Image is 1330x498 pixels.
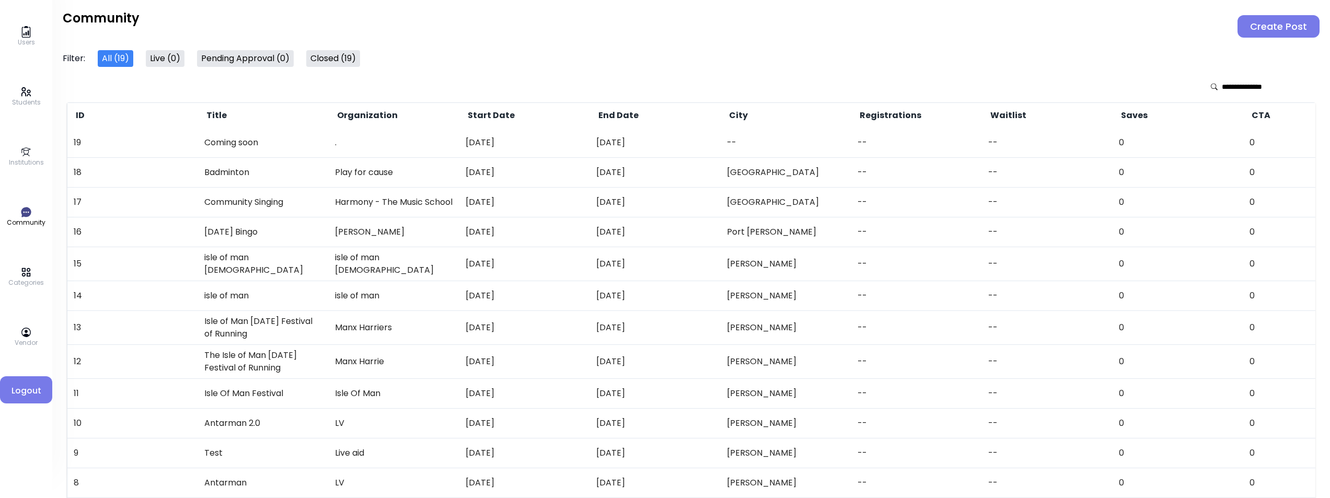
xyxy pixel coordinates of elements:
a: Vendor [15,327,38,348]
td: [DATE] [590,408,721,438]
td: Coming soon [198,128,329,157]
td: 0 [1113,157,1243,187]
a: Users [18,26,35,47]
td: Manx Harrie [329,344,459,378]
td: LV [329,468,459,497]
td: -- [851,408,982,438]
td: [DATE] [459,468,590,497]
td: -- [982,378,1113,408]
td: [DATE] [590,378,721,408]
td: -- [982,344,1113,378]
td: 8 [67,468,198,497]
p: Categories [8,278,44,287]
td: . [329,128,459,157]
a: Categories [8,267,44,287]
td: 13 [67,310,198,344]
td: -- [982,128,1113,157]
td: [PERSON_NAME] [329,217,459,247]
button: Live (0) [146,50,184,67]
td: -- [851,438,982,468]
td: [PERSON_NAME] [721,247,851,281]
td: Badminton [198,157,329,187]
span: City [727,109,748,122]
td: 17 [67,187,198,217]
td: isle of man [DEMOGRAPHIC_DATA] [329,247,459,281]
td: 0 [1113,310,1243,344]
span: Title [204,109,227,122]
span: Saves [1119,109,1148,122]
td: [DATE] [459,310,590,344]
td: [DATE] [590,468,721,497]
td: 12 [67,344,198,378]
td: Isle Of Man Festival [198,378,329,408]
td: [DATE] [590,157,721,187]
td: 0 [1113,378,1243,408]
span: Organization [335,109,398,122]
td: 0 [1113,217,1243,247]
td: -- [982,468,1113,497]
button: Create Post [1238,15,1320,38]
td: 15 [67,247,198,281]
td: [DATE] [590,344,721,378]
td: [DATE] [590,247,721,281]
td: 0 [1113,187,1243,217]
td: The Isle of Man [DATE] Festival of Running [198,344,329,378]
td: isle of man [198,281,329,310]
span: Waitlist [988,109,1026,122]
td: [PERSON_NAME] [721,378,851,408]
td: -- [982,247,1113,281]
td: 0 [1113,247,1243,281]
span: Start Date [466,109,515,122]
td: [DATE] [459,157,590,187]
td: [DATE] [590,217,721,247]
h3: Filter: [63,52,85,65]
td: Community Singing [198,187,329,217]
td: -- [851,378,982,408]
td: [DATE] [459,408,590,438]
td: 14 [67,281,198,310]
td: 0 [1113,128,1243,157]
td: [PERSON_NAME] [721,468,851,497]
td: 19 [67,128,198,157]
p: Students [12,98,41,107]
p: Community [7,218,45,227]
td: -- [982,310,1113,344]
span: End Date [596,109,639,122]
td: -- [851,187,982,217]
td: [DATE] [459,281,590,310]
button: Pending Approval (0) [197,50,294,67]
span: Logout [8,385,44,397]
p: Institutions [9,158,44,167]
td: [PERSON_NAME] [721,310,851,344]
td: [DATE] [590,281,721,310]
td: LV [329,408,459,438]
a: Community [7,206,45,227]
td: [DATE] [459,438,590,468]
td: [PERSON_NAME] [721,344,851,378]
p: Users [18,38,35,47]
td: -- [851,217,982,247]
td: [DATE] [590,187,721,217]
td: Test [198,438,329,468]
a: Institutions [9,146,44,167]
td: [DATE] [459,378,590,408]
td: isle of man [DEMOGRAPHIC_DATA] [198,247,329,281]
td: -- [851,344,982,378]
td: Play for cause [329,157,459,187]
td: Isle Of Man [329,378,459,408]
td: -- [982,281,1113,310]
td: 18 [67,157,198,187]
td: [DATE] [590,128,721,157]
td: -- [982,157,1113,187]
td: [GEOGRAPHIC_DATA] [721,157,851,187]
td: [GEOGRAPHIC_DATA] [721,187,851,217]
td: [PERSON_NAME] [721,438,851,468]
td: -- [721,128,851,157]
td: 9 [67,438,198,468]
td: -- [982,408,1113,438]
td: 16 [67,217,198,247]
td: -- [851,128,982,157]
td: [PERSON_NAME] [721,281,851,310]
h2: Community [63,10,140,26]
